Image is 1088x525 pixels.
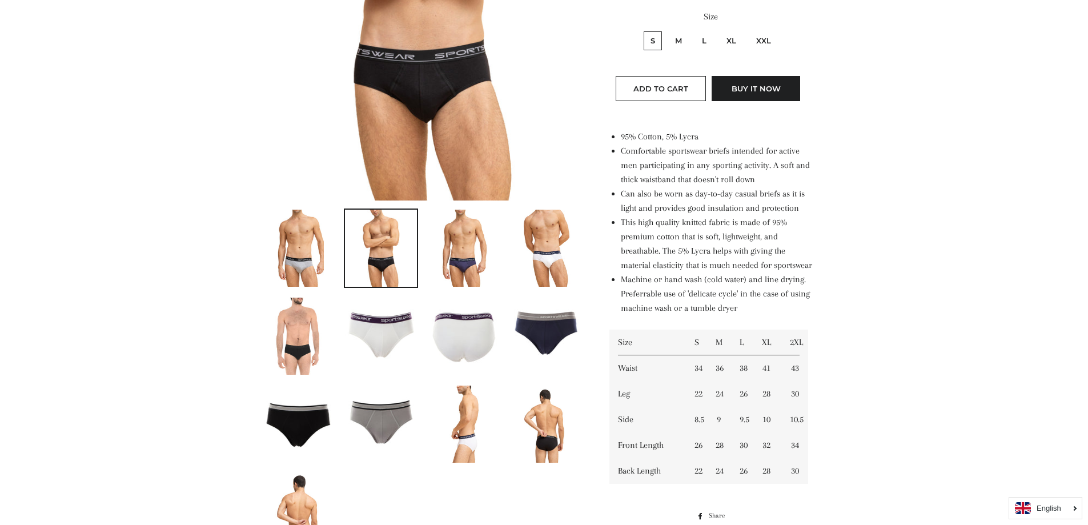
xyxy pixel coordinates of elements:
[263,386,335,458] img: Load image into Gallery viewer, Men&#39;s Sportswear Briefs
[781,458,808,484] td: 30
[686,432,707,458] td: 26
[609,330,685,355] td: Size
[621,189,805,213] span: Can also be worn as day-to-day casual briefs as it is light and provides good insulation and prot...
[707,458,731,484] td: 24
[609,355,685,381] td: Waist
[749,31,778,50] label: XXL
[345,298,417,370] img: Load image into Gallery viewer, Men&#39;s Sportswear Briefs
[731,407,752,432] td: 9.5
[686,458,707,484] td: 22
[686,407,707,432] td: 8.5
[752,432,781,458] td: 32
[686,381,707,407] td: 22
[521,210,572,287] img: Load image into Gallery viewer, Men&#39;s Sportswear Briefs
[731,458,752,484] td: 26
[752,458,781,484] td: 28
[752,381,781,407] td: 28
[731,381,752,407] td: 26
[752,407,781,432] td: 10
[781,355,808,381] td: 43
[609,432,685,458] td: Front Length
[511,298,583,370] img: Load image into Gallery viewer, Men&#39;s Sportswear Briefs
[781,432,808,458] td: 34
[707,330,731,355] td: M
[1037,504,1061,512] i: English
[438,386,489,463] img: Load image into Gallery viewer, Men&#39;s Sportswear Briefs
[621,131,698,142] span: 95% Cotton, 5% Lycra
[609,10,812,24] label: Size
[438,210,489,287] img: Load image into Gallery viewer, Men&#39;s Sportswear Briefs
[731,432,752,458] td: 30
[272,210,324,287] img: Load image into Gallery viewer, Men&#39;s Sportswear Briefs
[731,330,752,355] td: L
[609,407,685,432] td: Side
[616,76,706,101] button: Add to Cart
[1015,502,1076,514] a: English
[707,355,731,381] td: 36
[707,381,731,407] td: 24
[752,330,781,355] td: XL
[521,386,572,463] img: Load image into Gallery viewer, Men&#39;s Sportswear Briefs
[707,407,731,432] td: 9
[668,31,689,50] label: M
[707,432,731,458] td: 28
[695,31,713,50] label: L
[781,407,808,432] td: 10.5
[621,272,812,315] li: Machine or hand wash (cold water) and line drying. Preferrable use of 'delicate cycle' in the cas...
[752,355,781,381] td: 41
[272,298,324,375] img: Load image into Gallery viewer, Men&#39;s Sportswear Briefs
[345,386,417,458] img: Load image into Gallery viewer, Men&#39;s Sportswear Briefs
[712,76,800,101] button: Buy it now
[709,510,730,522] span: Share
[609,458,685,484] td: Back Length
[428,298,500,370] img: Load image into Gallery viewer, Men&#39;s Sportswear Briefs
[633,84,688,93] span: Add to Cart
[609,381,685,407] td: Leg
[781,330,808,355] td: 2XL
[720,31,743,50] label: XL
[686,355,707,381] td: 34
[731,355,752,381] td: 38
[621,215,812,272] li: This high quality knitted fabric is made of 95% premium cotton that is soft, lightweight, and bre...
[350,210,412,287] img: Load image into Gallery viewer, Men&#39;s Sportswear Briefs
[621,146,810,185] span: Comfortable sportswear briefs intended for active men participating in any sporting activity. A s...
[644,31,662,50] label: S
[781,381,808,407] td: 30
[686,330,707,355] td: S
